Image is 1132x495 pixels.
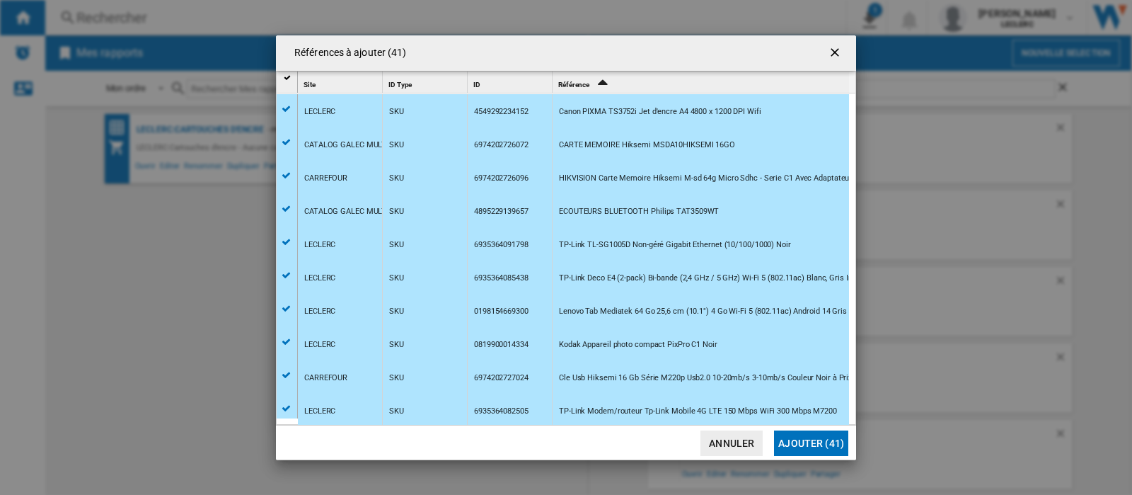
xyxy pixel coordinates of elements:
div: Sort None [386,72,467,93]
span: Référence [558,81,589,89]
div: SKU [389,162,404,195]
div: SKU [389,295,404,328]
button: getI18NText('BUTTONS.CLOSE_DIALOG') [822,39,850,67]
button: Annuler [700,431,763,456]
span: Sort Ascending [591,81,613,89]
div: Sort None [301,72,382,93]
span: ID [473,81,480,89]
div: LECLERC [304,262,335,295]
span: Site [304,81,316,89]
div: 6974202726096 [474,162,529,195]
h4: Références à ajouter (41) [287,46,407,60]
div: CATALOG GALEC MULTI/PEM [304,129,408,161]
div: CARTE MEMOIRE Hiksemi MSDA10HIKSEMI 16GO [559,129,735,161]
div: ID Sort None [470,72,552,93]
div: 6974202726072 [474,129,529,161]
div: HIKVISION Carte Memoire Hiksemi M-sd 64g Micro Sdhc - Serie C1 Avec Adaptateur 92mb/s 30mb/s Clas... [559,162,998,195]
div: Canon PIXMA TS3752i Jet d'encre A4 4800 x 1200 DPI Wifi [559,96,761,128]
div: CARREFOUR [304,162,347,195]
div: Site Sort None [301,72,382,93]
div: Sort Ascending [555,72,849,93]
div: SKU [389,195,404,228]
div: LECLERC [304,295,335,328]
div: ECOUTEURS BLUETOOTH Philips TAT3509WT [559,195,719,228]
div: 6974202727024 [474,362,529,394]
div: LECLERC [304,329,335,361]
md-dialog: Références à ... [276,35,856,460]
div: 6935364085438 [474,262,529,295]
div: Lenovo Tab Mediatek 64 Go 25,6 cm (10.1") 4 Go Wi-Fi 5 (802.11ac) Android 14 Gris [559,295,847,328]
div: 0819900014334 [474,329,529,361]
div: 0198154669300 [474,295,529,328]
div: ID Type Sort None [386,72,467,93]
div: SKU [389,395,404,428]
div: LECLERC [304,395,335,428]
span: ID Type [388,81,412,89]
button: Ajouter (41) [774,431,848,456]
div: 4549292234152 [474,96,529,128]
div: Cle Usb Hiksemi 16 Gb Série M220p Usb2.0 10-20mb/s 3-10mb/s Couleur Noir à Prix Carrefour [559,362,886,394]
div: LECLERC [304,229,335,261]
div: Kodak Appareil photo compact PixPro C1 Noir [559,329,717,361]
div: LECLERC [304,96,335,128]
div: SKU [389,96,404,128]
div: TP-Link TL-SG1005D Non-géré Gigabit Ethernet (10/100/1000) Noir [559,229,791,261]
div: TP-Link Deco E4 (2-pack) Bi-bande (2,4 GHz / 5 GHz) Wi-Fi 5 (802.11ac) Blanc, Gris Interne [559,262,870,295]
div: CARREFOUR [304,362,347,394]
div: SKU [389,229,404,261]
div: Sort None [470,72,552,93]
div: SKU [389,129,404,161]
div: TP-Link Modem/routeur Tp-Link Mobile 4G LTE 150 Mbps WiFi 300 Mbps M7200 [559,395,837,428]
div: 6935364091798 [474,229,529,261]
div: CATALOG GALEC MULTI/PEM [304,195,408,228]
div: 6935364082505 [474,395,529,428]
div: SKU [389,262,404,295]
div: SKU [389,362,404,394]
div: 4895229139657 [474,195,529,228]
div: Référence Sort Ascending [555,72,849,93]
ng-md-icon: getI18NText('BUTTONS.CLOSE_DIALOG') [828,45,845,62]
div: SKU [389,329,404,361]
